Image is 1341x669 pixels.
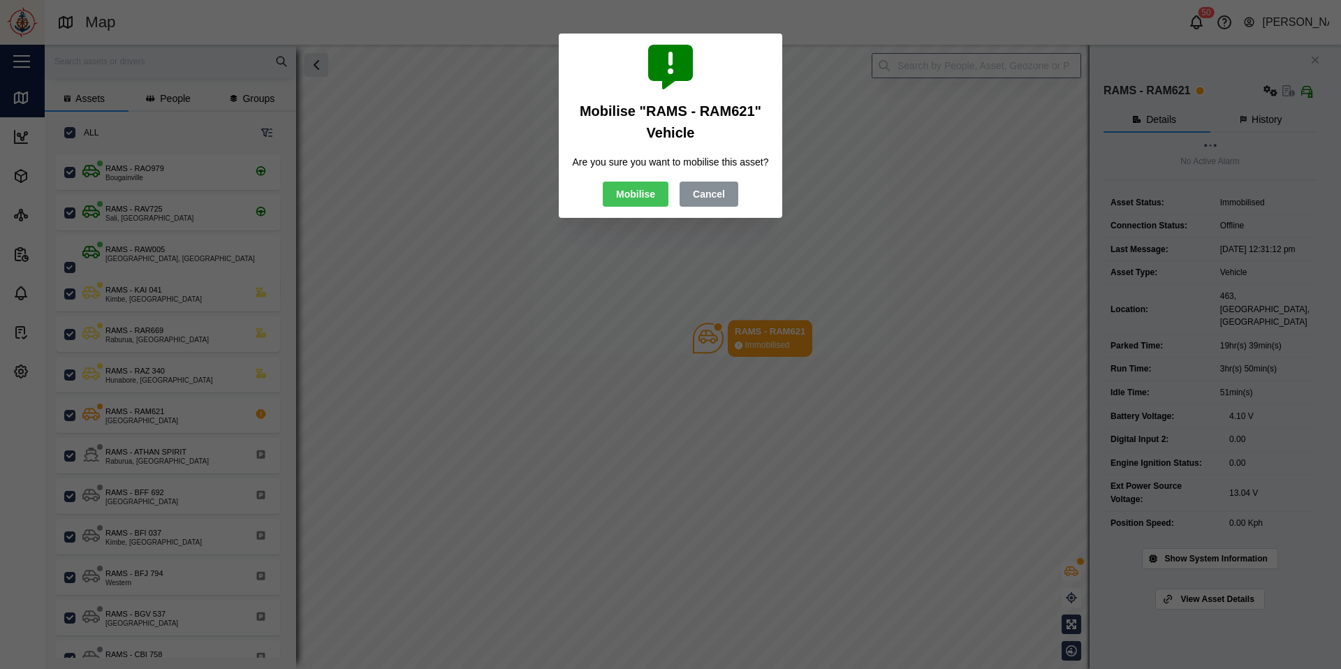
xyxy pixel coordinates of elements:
div: Are you sure you want to mobilise this asset? [573,155,769,170]
span: Mobilise [616,182,655,206]
button: Mobilise [603,182,668,207]
div: Mobilise "RAMS - RAM621" Vehicle [570,101,771,144]
span: Cancel [693,182,725,206]
button: Cancel [680,182,738,207]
